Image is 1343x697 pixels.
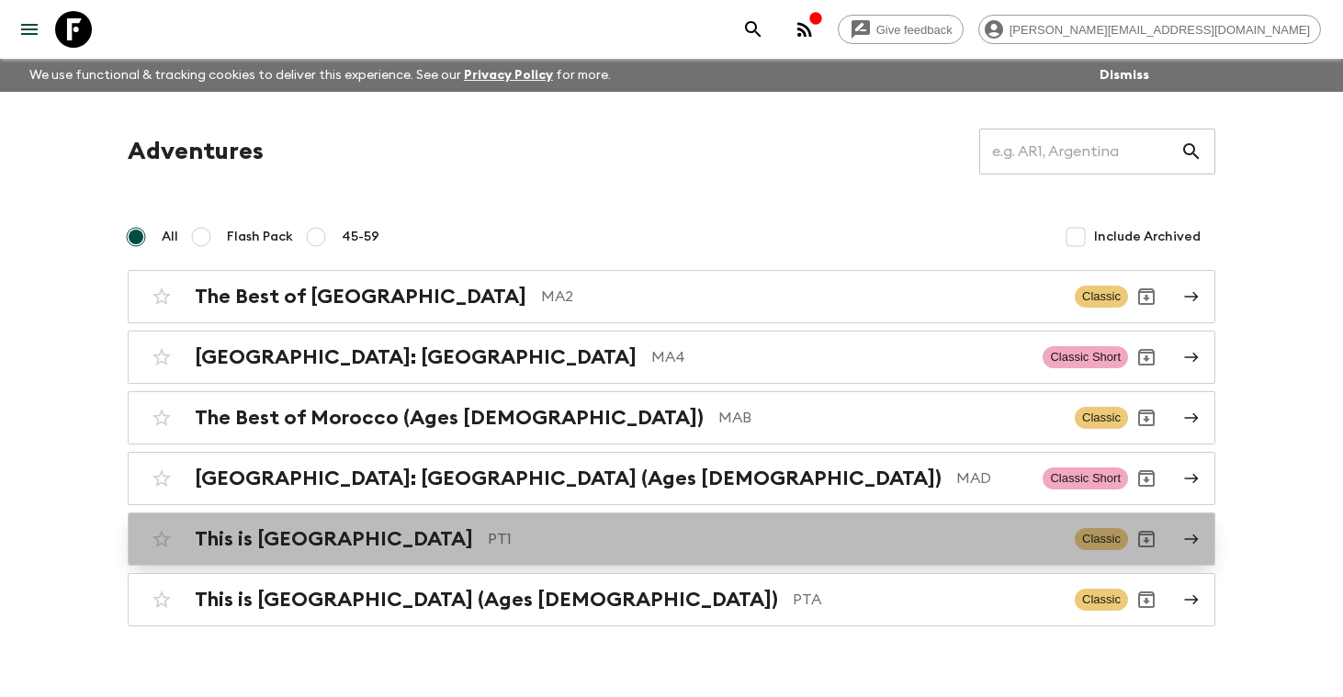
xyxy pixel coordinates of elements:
[1043,467,1128,489] span: Classic Short
[1075,528,1128,550] span: Classic
[866,23,963,37] span: Give feedback
[1075,407,1128,429] span: Classic
[979,126,1180,177] input: e.g. AR1, Argentina
[128,331,1215,384] a: [GEOGRAPHIC_DATA]: [GEOGRAPHIC_DATA]MA4Classic ShortArchive
[162,228,178,246] span: All
[128,512,1215,566] a: This is [GEOGRAPHIC_DATA]PT1ClassicArchive
[195,527,473,551] h2: This is [GEOGRAPHIC_DATA]
[1128,399,1165,436] button: Archive
[718,407,1060,429] p: MAB
[128,573,1215,626] a: This is [GEOGRAPHIC_DATA] (Ages [DEMOGRAPHIC_DATA])PTAClassicArchive
[195,467,942,490] h2: [GEOGRAPHIC_DATA]: [GEOGRAPHIC_DATA] (Ages [DEMOGRAPHIC_DATA])
[1128,581,1165,618] button: Archive
[1043,346,1128,368] span: Classic Short
[128,133,264,170] h1: Adventures
[838,15,964,44] a: Give feedback
[195,406,704,430] h2: The Best of Morocco (Ages [DEMOGRAPHIC_DATA])
[22,59,618,92] p: We use functional & tracking cookies to deliver this experience. See our for more.
[195,588,778,612] h2: This is [GEOGRAPHIC_DATA] (Ages [DEMOGRAPHIC_DATA])
[1075,589,1128,611] span: Classic
[195,285,526,309] h2: The Best of [GEOGRAPHIC_DATA]
[999,23,1320,37] span: [PERSON_NAME][EMAIL_ADDRESS][DOMAIN_NAME]
[735,11,772,48] button: search adventures
[128,452,1215,505] a: [GEOGRAPHIC_DATA]: [GEOGRAPHIC_DATA] (Ages [DEMOGRAPHIC_DATA])MADClassic ShortArchive
[128,270,1215,323] a: The Best of [GEOGRAPHIC_DATA]MA2ClassicArchive
[541,286,1060,308] p: MA2
[1128,339,1165,376] button: Archive
[978,15,1321,44] div: [PERSON_NAME][EMAIL_ADDRESS][DOMAIN_NAME]
[793,589,1060,611] p: PTA
[1128,521,1165,557] button: Archive
[11,11,48,48] button: menu
[342,228,379,246] span: 45-59
[227,228,293,246] span: Flash Pack
[1128,278,1165,315] button: Archive
[956,467,1028,489] p: MAD
[195,345,637,369] h2: [GEOGRAPHIC_DATA]: [GEOGRAPHIC_DATA]
[488,528,1060,550] p: PT1
[128,391,1215,444] a: The Best of Morocco (Ages [DEMOGRAPHIC_DATA])MABClassicArchive
[1075,286,1128,308] span: Classic
[1094,228,1201,246] span: Include Archived
[464,69,553,82] a: Privacy Policy
[1095,62,1154,88] button: Dismiss
[651,346,1028,368] p: MA4
[1128,460,1165,497] button: Archive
